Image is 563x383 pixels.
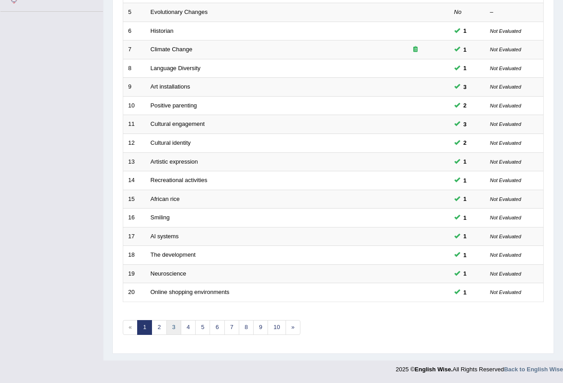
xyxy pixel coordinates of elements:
[123,40,146,59] td: 7
[123,283,146,302] td: 20
[490,140,521,146] small: Not Evaluated
[151,251,196,258] a: The development
[151,158,198,165] a: Artistic expression
[490,252,521,258] small: Not Evaluated
[195,320,210,335] a: 5
[460,63,470,73] span: You can still take this question
[151,120,205,127] a: Cultural engagement
[460,45,470,54] span: You can still take this question
[151,27,174,34] a: Historian
[151,139,191,146] a: Cultural identity
[460,250,470,260] span: You can still take this question
[123,115,146,134] td: 11
[490,121,521,127] small: Not Evaluated
[151,102,197,109] a: Positive parenting
[490,215,521,220] small: Not Evaluated
[123,134,146,152] td: 12
[460,82,470,92] span: You can still take this question
[490,178,521,183] small: Not Evaluated
[490,196,521,202] small: Not Evaluated
[123,209,146,227] td: 16
[123,171,146,190] td: 14
[387,45,444,54] div: Exam occurring question
[396,361,563,374] div: 2025 © All Rights Reserved
[123,227,146,246] td: 17
[490,103,521,108] small: Not Evaluated
[460,213,470,223] span: You can still take this question
[151,270,187,277] a: Neuroscience
[490,8,539,17] div: –
[490,66,521,71] small: Not Evaluated
[268,320,286,335] a: 10
[460,138,470,147] span: You can still take this question
[123,96,146,115] td: 10
[490,47,521,52] small: Not Evaluated
[460,26,470,36] span: You can still take this question
[504,366,563,373] a: Back to English Wise
[460,232,470,241] span: You can still take this question
[181,320,196,335] a: 4
[490,28,521,34] small: Not Evaluated
[286,320,300,335] a: »
[123,320,138,335] span: «
[454,9,462,15] em: No
[123,59,146,78] td: 8
[490,84,521,89] small: Not Evaluated
[123,264,146,283] td: 19
[460,120,470,129] span: You can still take this question
[151,289,230,295] a: Online shopping environments
[460,269,470,278] span: You can still take this question
[166,320,181,335] a: 3
[253,320,268,335] a: 9
[490,271,521,276] small: Not Evaluated
[151,83,190,90] a: Art installations
[152,320,166,335] a: 2
[460,176,470,185] span: You can still take this question
[239,320,254,335] a: 8
[151,65,201,71] a: Language Diversity
[123,152,146,171] td: 13
[123,3,146,22] td: 5
[123,246,146,265] td: 18
[210,320,224,335] a: 6
[460,101,470,110] span: You can still take this question
[151,46,192,53] a: Climate Change
[490,289,521,295] small: Not Evaluated
[490,234,521,239] small: Not Evaluated
[460,288,470,297] span: You can still take this question
[151,214,170,221] a: Smiling
[151,196,180,202] a: African rice
[415,366,452,373] strong: English Wise.
[224,320,239,335] a: 7
[151,233,179,240] a: Al systems
[123,78,146,97] td: 9
[151,177,207,183] a: Recreational activities
[123,22,146,40] td: 6
[460,194,470,204] span: You can still take this question
[490,159,521,165] small: Not Evaluated
[460,157,470,166] span: You can still take this question
[151,9,208,15] a: Evolutionary Changes
[123,190,146,209] td: 15
[137,320,152,335] a: 1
